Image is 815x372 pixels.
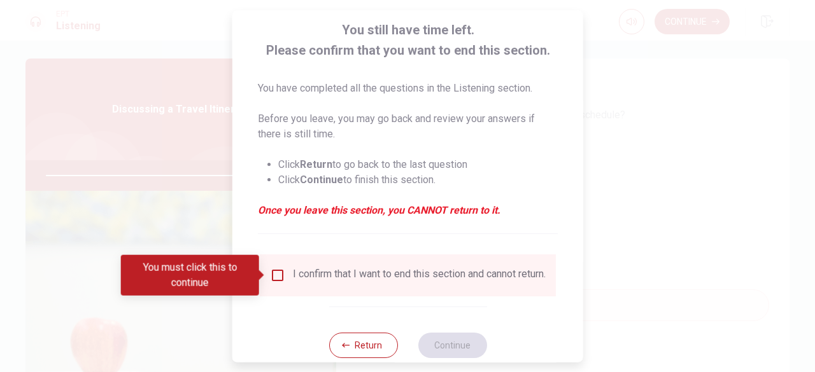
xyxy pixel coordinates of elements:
div: You must click this to continue [121,255,259,296]
strong: Continue [300,174,343,186]
strong: Return [300,158,332,170]
button: Return [329,333,397,358]
button: Continue [418,333,486,358]
li: Click to go back to the last question [278,157,558,172]
span: You still have time left. Please confirm that you want to end this section. [258,20,558,60]
p: Before you leave, you may go back and review your answers if there is still time. [258,111,558,142]
em: Once you leave this section, you CANNOT return to it. [258,203,558,218]
div: I confirm that I want to end this section and cannot return. [293,268,546,283]
span: You must click this to continue [270,268,285,283]
p: You have completed all the questions in the Listening section. [258,81,558,96]
li: Click to finish this section. [278,172,558,188]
